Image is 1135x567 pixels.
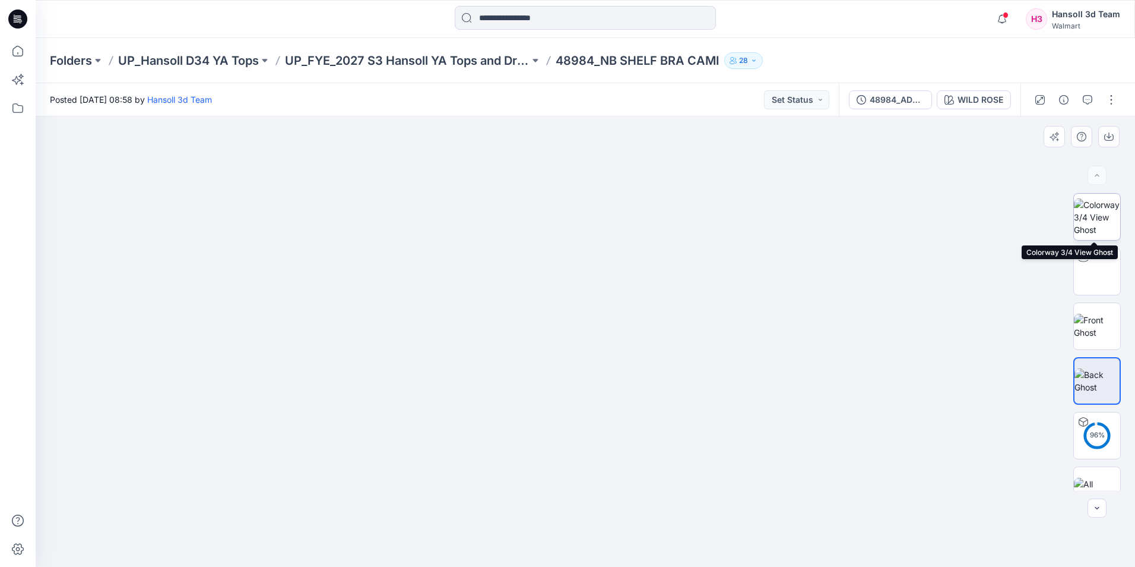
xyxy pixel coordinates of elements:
[50,52,92,69] a: Folders
[285,52,530,69] a: UP_FYE_2027 S3 Hansoll YA Tops and Dresses
[147,94,212,105] a: Hansoll 3d Team
[1074,368,1120,393] img: Back Ghost
[118,52,259,69] a: UP_Hansoll D34 YA Tops
[1054,90,1073,109] button: Details
[849,90,932,109] button: 48984_ADM_NB SHELF BRA CAMI
[870,93,924,106] div: 48984_ADM_NB SHELF BRA CAMI
[556,52,719,69] p: 48984_NB SHELF BRA CAMI
[1052,7,1120,21] div: Hansoll 3d Team
[724,52,763,69] button: 28
[739,54,748,67] p: 28
[1074,199,1120,236] img: Colorway 3/4 View Ghost
[1083,430,1111,440] div: 96 %
[937,90,1011,109] button: WILD ROSE
[958,93,1003,106] div: WILD ROSE
[1052,21,1120,30] div: Walmart
[1074,478,1120,503] img: All colorways
[1026,8,1047,30] div: H3
[1074,314,1120,339] img: Front Ghost
[50,93,212,106] span: Posted [DATE] 08:58 by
